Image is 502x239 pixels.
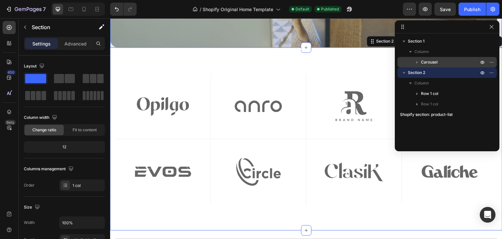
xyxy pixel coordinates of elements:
[408,69,425,76] span: Section 2
[6,70,16,75] div: 450
[414,80,429,86] span: Column
[64,40,87,47] p: Advanced
[421,90,438,97] span: Row 1 col
[24,220,35,226] div: Width
[24,203,41,212] div: Size
[201,125,287,182] img: Alt Image
[73,183,103,189] div: 1 col
[10,125,95,182] img: Alt Image
[106,125,191,182] img: Alt Image
[32,23,85,31] p: Section
[265,20,285,26] div: Section 2
[32,127,56,133] span: Change ratio
[459,3,486,16] button: Publish
[434,3,456,16] button: Save
[24,113,59,122] div: Column width
[25,142,104,152] div: 12
[421,59,438,65] span: Carousel
[297,59,383,117] img: Alt Image
[5,120,16,125] div: Beta
[297,20,339,26] p: Create Theme Section
[414,48,429,55] span: Column
[3,3,49,16] button: 7
[297,125,383,182] img: Alt Image
[295,6,309,12] span: Default
[200,6,201,13] span: /
[480,207,495,223] div: Open Intercom Messenger
[201,59,287,116] img: Alt Image
[343,19,372,27] button: AI Content
[464,6,480,13] div: Publish
[59,217,105,229] input: Auto
[32,40,51,47] p: Settings
[110,3,137,16] div: Undo/Redo
[408,38,425,45] span: Section 1
[24,62,46,71] div: Layout
[421,101,438,107] span: Row 1 col
[24,182,35,188] div: Order
[110,18,502,239] iframe: Design area
[440,7,451,12] span: Save
[321,6,339,12] span: Published
[24,165,75,174] div: Columns management
[73,127,97,133] span: Fit to content
[400,111,453,118] span: Shopify section: product-list
[203,6,273,13] span: Shopify Original Home Template
[43,5,46,13] p: 7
